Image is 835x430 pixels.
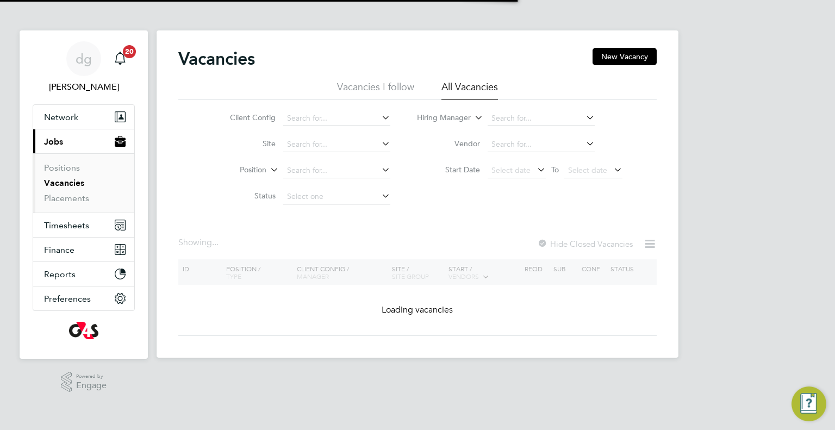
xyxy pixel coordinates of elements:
label: Hiring Manager [408,113,471,123]
button: Jobs [33,129,134,153]
button: Reports [33,262,134,286]
span: Finance [44,245,74,255]
input: Search for... [283,111,390,126]
span: Preferences [44,294,91,304]
nav: Main navigation [20,30,148,359]
a: 20 [109,41,131,76]
span: To [548,163,562,177]
span: Timesheets [44,220,89,230]
button: Preferences [33,286,134,310]
a: Positions [44,163,80,173]
span: dg [76,52,92,66]
a: Go to home page [33,322,135,339]
label: Position [204,165,266,176]
button: Engage Resource Center [792,387,826,421]
button: Finance [33,238,134,261]
label: Start Date [417,165,480,175]
span: Engage [76,381,107,390]
input: Search for... [283,137,390,152]
div: Jobs [33,153,134,213]
li: Vacancies I follow [337,80,414,100]
label: Status [213,191,276,201]
span: Network [44,112,78,122]
input: Select one [283,189,390,204]
label: Site [213,139,276,148]
input: Search for... [283,163,390,178]
span: Reports [44,269,76,279]
span: Select date [491,165,531,175]
a: dg[PERSON_NAME] [33,41,135,94]
span: ... [212,237,219,248]
button: Network [33,105,134,129]
label: Vendor [417,139,480,148]
a: Powered byEngage [61,372,107,392]
span: Powered by [76,372,107,381]
input: Search for... [488,111,595,126]
div: Showing [178,237,221,248]
input: Search for... [488,137,595,152]
h2: Vacancies [178,48,255,70]
img: g4s-logo-retina.png [69,322,98,339]
button: New Vacancy [593,48,657,65]
span: dharmisha gohil [33,80,135,94]
li: All Vacancies [441,80,498,100]
label: Hide Closed Vacancies [537,239,633,249]
label: Client Config [213,113,276,122]
a: Vacancies [44,178,84,188]
span: Jobs [44,136,63,147]
span: Select date [568,165,607,175]
span: 20 [123,45,136,58]
button: Timesheets [33,213,134,237]
a: Placements [44,193,89,203]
